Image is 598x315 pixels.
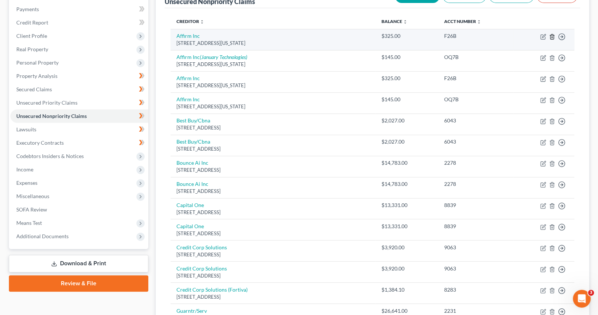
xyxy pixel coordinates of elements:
div: $325.00 [381,32,432,40]
a: Credit Corp Solutions [176,244,227,250]
a: Lawsuits [10,123,148,136]
a: Creditor unfold_more [176,19,204,24]
span: Unsecured Priority Claims [16,99,77,106]
a: Secured Claims [10,83,148,96]
a: Best Buy/Cbna [176,117,210,124]
span: Expenses [16,180,37,186]
a: Affirm Inc(January Technologies) [176,54,247,60]
a: Capital One [176,202,204,208]
span: Client Profile [16,33,47,39]
a: Executory Contracts [10,136,148,150]
div: F26B [444,32,507,40]
div: [STREET_ADDRESS][US_STATE] [176,82,370,89]
span: Credit Report [16,19,48,26]
div: [STREET_ADDRESS] [176,272,370,279]
span: Lawsuits [16,126,36,132]
div: $3,920.00 [381,265,432,272]
div: $3,920.00 [381,244,432,251]
span: Means Test [16,220,42,226]
div: $1,384.10 [381,286,432,293]
iframe: Intercom live chat [573,290,591,308]
div: 8839 [444,223,507,230]
span: Payments [16,6,39,12]
div: 2278 [444,159,507,167]
a: Payments [10,3,148,16]
div: F26B [444,75,507,82]
div: $325.00 [381,75,432,82]
a: Best Buy/Cbna [176,138,210,145]
span: SOFA Review [16,206,47,213]
div: 8839 [444,201,507,209]
span: Real Property [16,46,48,52]
i: unfold_more [476,20,481,24]
a: Affirm Inc [176,33,200,39]
a: Bounce Ai Inc [176,160,208,166]
div: OQ7B [444,96,507,103]
a: Guarntr/Serv [176,308,207,314]
span: Property Analysis [16,73,57,79]
a: Property Analysis [10,69,148,83]
span: Executory Contracts [16,140,64,146]
a: Credit Corp Solutions [176,265,227,272]
a: Unsecured Nonpriority Claims [10,109,148,123]
div: $26,641.00 [381,307,432,315]
div: $14,783.00 [381,159,432,167]
a: Review & File [9,275,148,292]
a: Unsecured Priority Claims [10,96,148,109]
div: [STREET_ADDRESS][US_STATE] [176,40,370,47]
a: SOFA Review [10,203,148,216]
div: [STREET_ADDRESS][US_STATE] [176,61,370,68]
span: 3 [588,290,594,296]
div: $2,027.00 [381,117,432,124]
span: Personal Property [16,59,59,66]
div: $14,783.00 [381,180,432,188]
i: unfold_more [200,20,204,24]
a: Capital One [176,223,204,229]
a: Credit Report [10,16,148,29]
div: [STREET_ADDRESS] [176,167,370,174]
span: Miscellaneous [16,193,49,199]
div: $2,027.00 [381,138,432,145]
div: [STREET_ADDRESS] [176,124,370,131]
span: Additional Documents [16,233,69,239]
div: $145.00 [381,96,432,103]
div: [STREET_ADDRESS] [176,251,370,258]
div: 9063 [444,244,507,251]
div: [STREET_ADDRESS] [176,230,370,237]
div: [STREET_ADDRESS] [176,293,370,301]
a: Bounce Ai Inc [176,181,208,187]
a: Download & Print [9,255,148,272]
div: 8283 [444,286,507,293]
div: 2278 [444,180,507,188]
a: Affirm Inc [176,75,200,81]
div: $13,331.00 [381,201,432,209]
a: Acct Number unfold_more [444,19,481,24]
i: unfold_more [403,20,407,24]
span: Unsecured Nonpriority Claims [16,113,87,119]
div: 6043 [444,117,507,124]
span: Income [16,166,33,173]
div: [STREET_ADDRESS] [176,145,370,152]
a: Credit Corp Solutions (Fortiva) [176,286,248,293]
div: 6043 [444,138,507,145]
div: [STREET_ADDRESS] [176,209,370,216]
div: OQ7B [444,53,507,61]
i: (January Technologies) [200,54,247,60]
span: Codebtors Insiders & Notices [16,153,84,159]
div: [STREET_ADDRESS] [176,188,370,195]
a: Affirm Inc [176,96,200,102]
div: [STREET_ADDRESS][US_STATE] [176,103,370,110]
span: Secured Claims [16,86,52,92]
div: $13,331.00 [381,223,432,230]
a: Balance unfold_more [381,19,407,24]
div: $145.00 [381,53,432,61]
div: 2231 [444,307,507,315]
div: 9063 [444,265,507,272]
